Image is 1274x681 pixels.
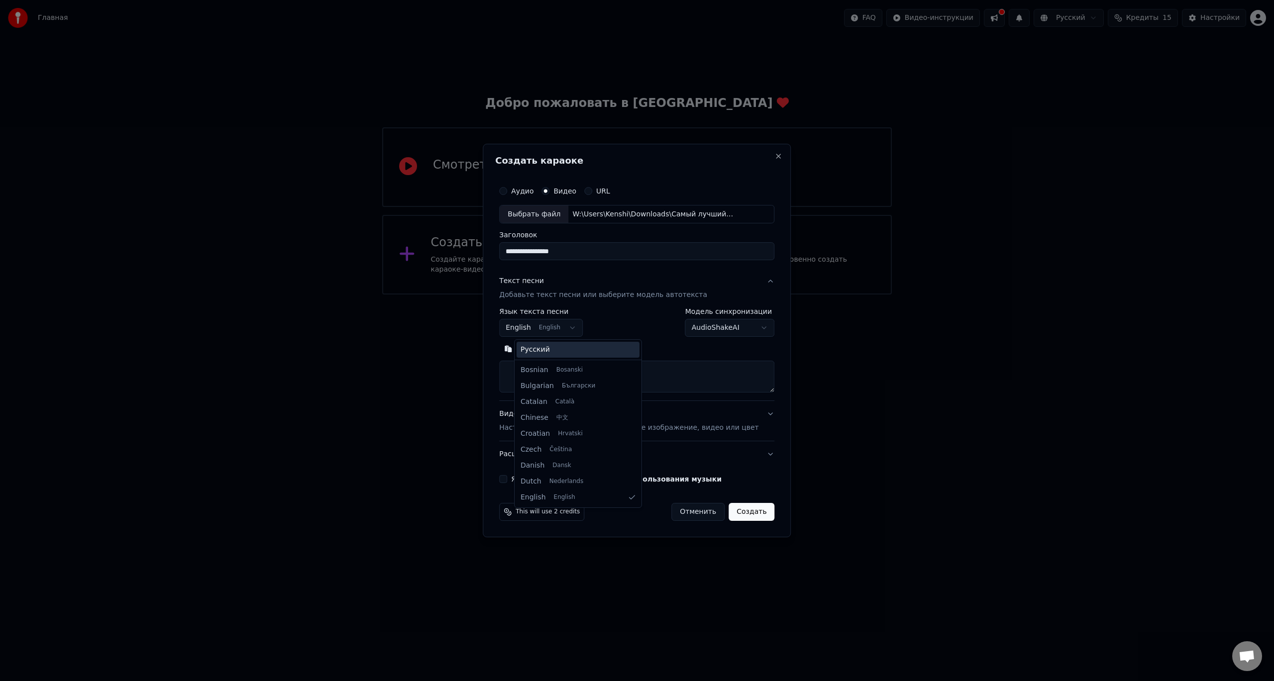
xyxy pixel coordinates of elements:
[549,446,572,454] span: Čeština
[521,413,548,423] span: Chinese
[554,493,575,501] span: English
[521,381,554,391] span: Bulgarian
[521,365,548,375] span: Bosnian
[521,445,541,455] span: Czech
[556,366,583,374] span: Bosanski
[521,461,544,471] span: Danish
[521,492,546,502] span: English
[555,398,574,406] span: Català
[552,462,571,470] span: Dansk
[521,429,550,439] span: Croatian
[521,345,550,355] span: Русский
[521,397,547,407] span: Catalan
[549,478,583,486] span: Nederlands
[521,477,541,486] span: Dutch
[558,430,583,438] span: Hrvatski
[556,414,568,422] span: 中文
[562,382,595,390] span: Български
